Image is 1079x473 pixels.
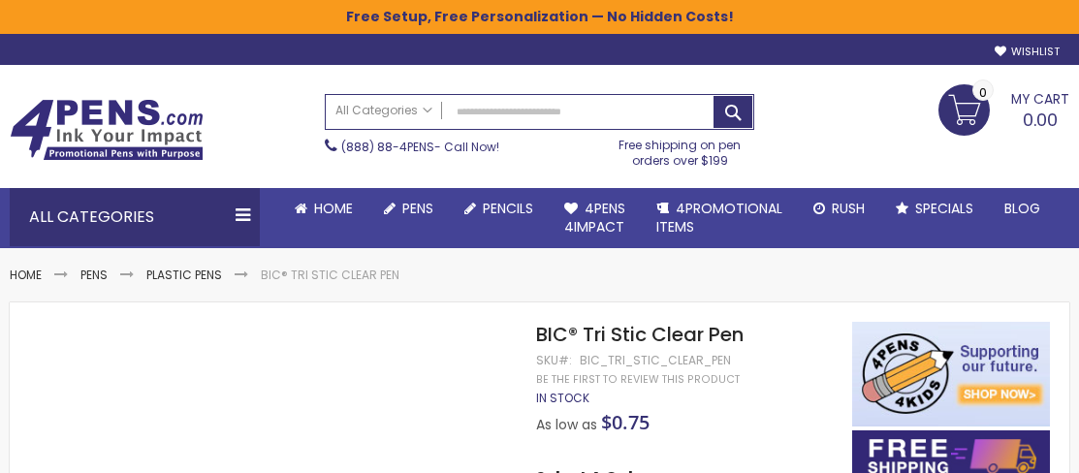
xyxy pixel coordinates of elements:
[341,139,434,155] a: (888) 88-4PENS
[852,322,1050,426] img: 4pens 4 kids
[656,199,782,236] span: 4PROMOTIONAL ITEMS
[536,321,744,348] span: BIC® Tri Stic Clear Pen
[995,45,1060,59] a: Wishlist
[605,130,754,169] div: Free shipping on pen orders over $199
[536,391,589,406] div: Availability
[979,83,987,102] span: 0
[483,199,533,218] span: Pencils
[80,267,108,283] a: Pens
[402,199,433,218] span: Pens
[549,188,641,248] a: 4Pens4impact
[564,199,625,236] span: 4Pens 4impact
[1023,108,1058,132] span: 0.00
[10,188,260,246] div: All Categories
[10,267,42,283] a: Home
[1004,199,1040,218] span: Blog
[279,188,368,230] a: Home
[601,409,650,435] span: $0.75
[536,352,572,368] strong: SKU
[938,84,1069,133] a: 0.00 0
[832,199,865,218] span: Rush
[326,95,442,127] a: All Categories
[335,103,432,118] span: All Categories
[536,372,740,387] a: Be the first to review this product
[10,99,204,161] img: 4Pens Custom Pens and Promotional Products
[580,353,731,368] div: bic_tri_stic_clear_pen
[341,139,499,155] span: - Call Now!
[536,390,589,406] span: In stock
[146,267,222,283] a: Plastic Pens
[915,199,973,218] span: Specials
[798,188,880,230] a: Rush
[641,188,798,248] a: 4PROMOTIONALITEMS
[536,415,597,434] span: As low as
[449,188,549,230] a: Pencils
[314,199,353,218] span: Home
[261,268,399,283] li: BIC® Tri Stic Clear Pen
[989,188,1056,230] a: Blog
[880,188,989,230] a: Specials
[368,188,449,230] a: Pens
